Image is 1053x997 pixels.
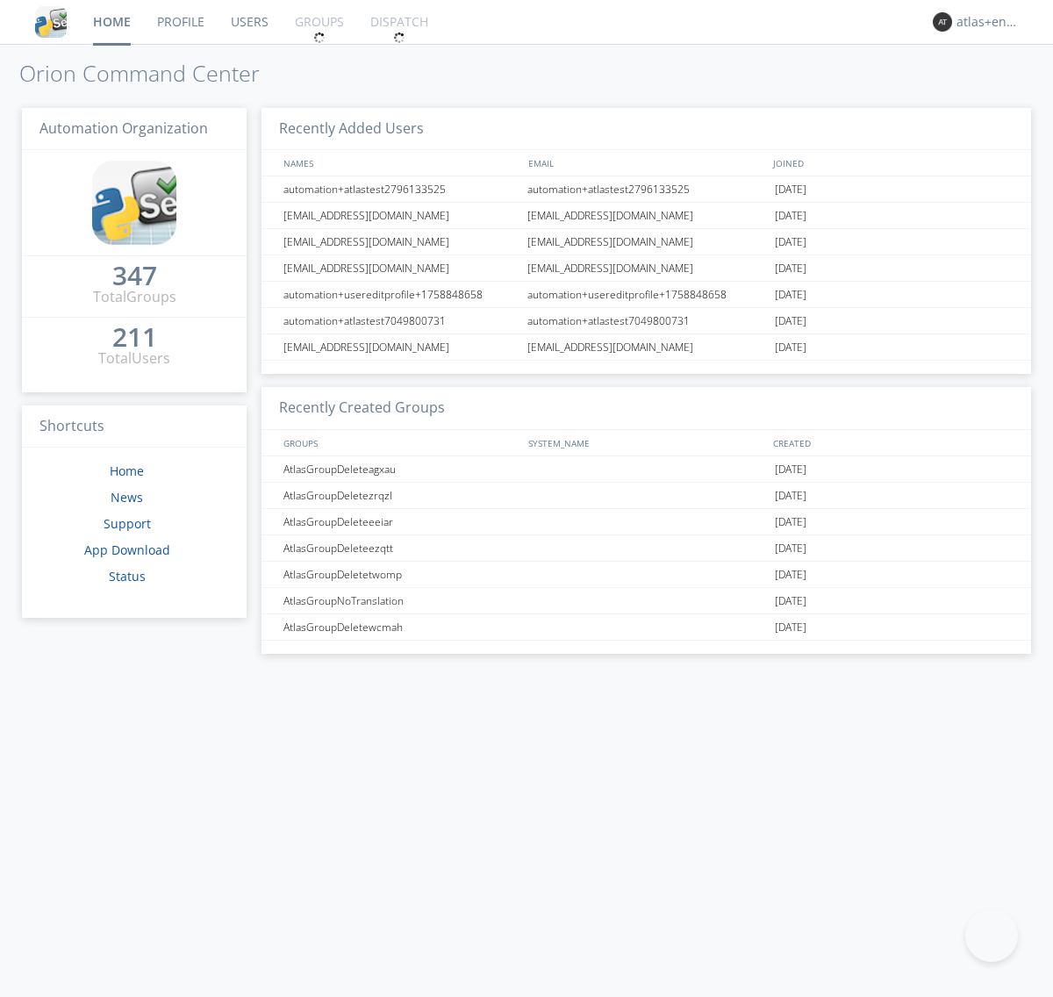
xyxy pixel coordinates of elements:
h3: Recently Created Groups [261,387,1031,430]
span: [DATE] [775,203,806,229]
div: AtlasGroupDeletewcmah [279,614,522,640]
a: AtlasGroupDeletewcmah[DATE] [261,614,1031,641]
a: [EMAIL_ADDRESS][DOMAIN_NAME][EMAIL_ADDRESS][DOMAIN_NAME][DATE] [261,229,1031,255]
img: spin.svg [313,32,326,44]
div: NAMES [279,150,519,176]
a: automation+usereditprofile+1758848658automation+usereditprofile+1758848658[DATE] [261,282,1031,308]
div: automation+atlastest7049800731 [279,308,522,334]
div: [EMAIL_ADDRESS][DOMAIN_NAME] [523,334,770,360]
h3: Shortcuts [22,405,247,448]
span: [DATE] [775,308,806,334]
div: AtlasGroupNoTranslation [279,588,522,613]
h3: Recently Added Users [261,108,1031,151]
a: [EMAIL_ADDRESS][DOMAIN_NAME][EMAIL_ADDRESS][DOMAIN_NAME][DATE] [261,255,1031,282]
a: App Download [84,542,170,558]
span: [DATE] [775,588,806,614]
div: [EMAIL_ADDRESS][DOMAIN_NAME] [523,255,770,281]
a: [EMAIL_ADDRESS][DOMAIN_NAME][EMAIL_ADDRESS][DOMAIN_NAME][DATE] [261,334,1031,361]
div: AtlasGroupDeleteagxau [279,456,522,482]
a: AtlasGroupDeleteeeiar[DATE] [261,509,1031,535]
div: AtlasGroupDeletetwomp [279,562,522,587]
div: JOINED [769,150,1014,176]
img: cddb5a64eb264b2086981ab96f4c1ba7 [92,161,176,245]
a: Support [104,515,151,532]
div: automation+usereditprofile+1758848658 [279,282,522,307]
div: CREATED [769,430,1014,455]
div: automation+atlastest2796133525 [279,176,522,202]
span: [DATE] [775,509,806,535]
img: cddb5a64eb264b2086981ab96f4c1ba7 [35,6,67,38]
a: Home [110,463,144,479]
span: [DATE] [775,614,806,641]
a: Status [109,568,146,585]
a: 347 [112,267,157,287]
div: automation+usereditprofile+1758848658 [523,282,770,307]
div: [EMAIL_ADDRESS][DOMAIN_NAME] [279,229,522,255]
span: [DATE] [775,562,806,588]
div: Total Groups [93,287,176,307]
div: [EMAIL_ADDRESS][DOMAIN_NAME] [279,334,522,360]
div: 347 [112,267,157,284]
span: [DATE] [775,535,806,562]
a: News [111,489,143,506]
div: EMAIL [524,150,769,176]
div: AtlasGroupDeletezrqzl [279,483,522,508]
div: [EMAIL_ADDRESS][DOMAIN_NAME] [279,203,522,228]
a: AtlasGroupDeleteezqtt[DATE] [261,535,1031,562]
span: Automation Organization [39,118,208,138]
span: [DATE] [775,483,806,509]
div: GROUPS [279,430,519,455]
div: AtlasGroupDeleteeeiar [279,509,522,534]
img: spin.svg [393,32,405,44]
div: automation+atlastest2796133525 [523,176,770,202]
span: [DATE] [775,176,806,203]
a: 211 [112,328,157,348]
iframe: Toggle Customer Support [965,909,1018,962]
a: AtlasGroupDeletetwomp[DATE] [261,562,1031,588]
span: [DATE] [775,229,806,255]
a: AtlasGroupNoTranslation[DATE] [261,588,1031,614]
span: [DATE] [775,282,806,308]
div: [EMAIL_ADDRESS][DOMAIN_NAME] [523,203,770,228]
a: [EMAIL_ADDRESS][DOMAIN_NAME][EMAIL_ADDRESS][DOMAIN_NAME][DATE] [261,203,1031,229]
div: 211 [112,328,157,346]
span: [DATE] [775,456,806,483]
a: automation+atlastest2796133525automation+atlastest2796133525[DATE] [261,176,1031,203]
div: SYSTEM_NAME [524,430,769,455]
img: 373638.png [933,12,952,32]
div: automation+atlastest7049800731 [523,308,770,334]
span: [DATE] [775,334,806,361]
div: [EMAIL_ADDRESS][DOMAIN_NAME] [523,229,770,255]
div: [EMAIL_ADDRESS][DOMAIN_NAME] [279,255,522,281]
div: atlas+english0002 [956,13,1022,31]
a: AtlasGroupDeletezrqzl[DATE] [261,483,1031,509]
span: [DATE] [775,255,806,282]
div: Total Users [98,348,170,369]
div: AtlasGroupDeleteezqtt [279,535,522,561]
a: automation+atlastest7049800731automation+atlastest7049800731[DATE] [261,308,1031,334]
a: AtlasGroupDeleteagxau[DATE] [261,456,1031,483]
